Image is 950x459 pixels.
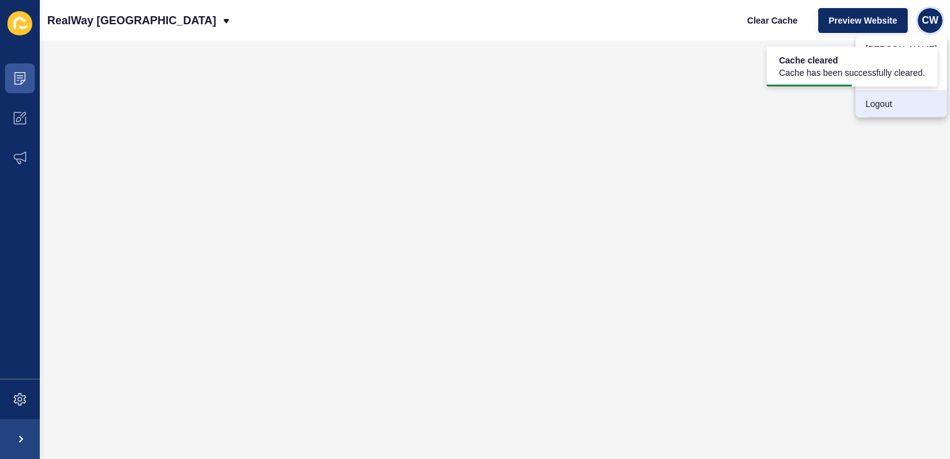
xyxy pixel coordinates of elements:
span: Cache has been successfully cleared. [779,67,925,79]
span: Preview Website [829,14,897,27]
span: CW [922,14,939,27]
a: [PERSON_NAME] [855,35,947,63]
p: RealWay [GEOGRAPHIC_DATA] [47,5,216,36]
span: Cache cleared [779,54,925,67]
button: Clear Cache [737,8,808,33]
span: Clear Cache [747,14,798,27]
a: Logout [855,90,947,118]
button: Preview Website [818,8,908,33]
